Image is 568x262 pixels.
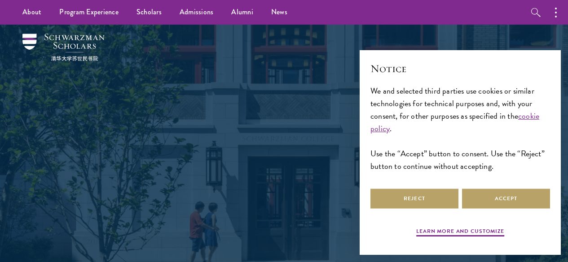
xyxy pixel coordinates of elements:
button: Learn more and customize [416,227,504,238]
img: Schwarzman Scholars [22,34,105,61]
button: Reject [370,189,458,209]
a: cookie policy [370,110,539,134]
div: We and selected third parties use cookies or similar technologies for technical purposes and, wit... [370,85,550,173]
button: Accept [462,189,550,209]
h2: Notice [370,61,550,76]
